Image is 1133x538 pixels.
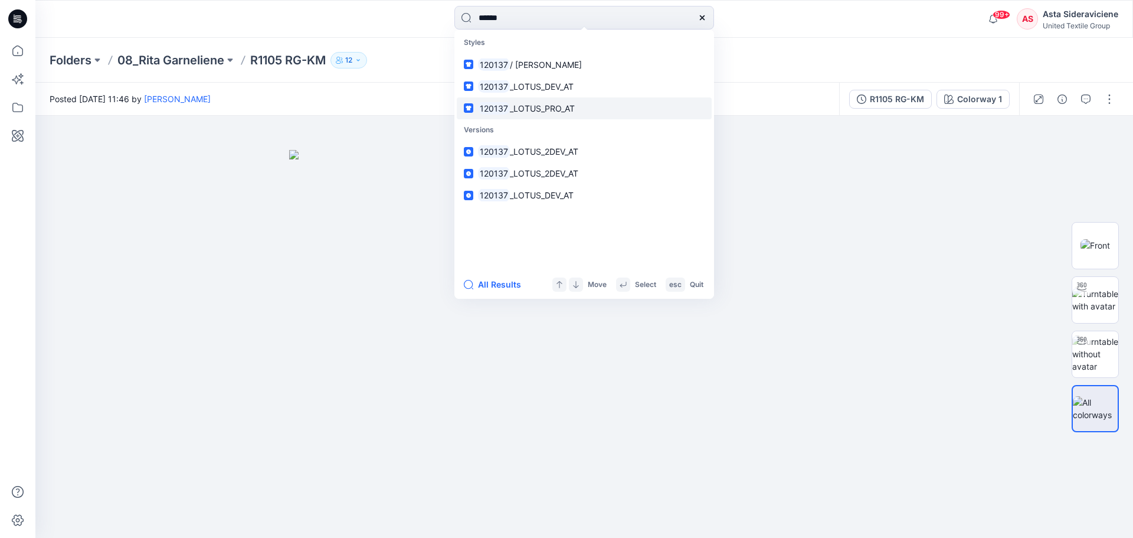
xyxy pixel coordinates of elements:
span: _LOTUS_DEV_AT [510,190,574,200]
span: _LOTUS_PRO_AT [510,103,575,113]
p: Styles [457,32,712,54]
span: / [PERSON_NAME] [510,60,582,70]
a: 120137/ [PERSON_NAME] [457,54,712,76]
div: Colorway 1 [957,93,1002,106]
button: Details [1053,90,1072,109]
a: Folders [50,52,91,69]
mark: 120137 [478,167,510,180]
a: [PERSON_NAME] [144,94,211,104]
p: Versions [457,119,712,141]
mark: 120137 [478,188,510,202]
p: 12 [345,54,352,67]
mark: 120137 [478,102,510,115]
a: 120137_LOTUS_DEV_AT [457,76,712,97]
p: Move [588,279,607,291]
img: Turntable without avatar [1072,335,1118,373]
button: 12 [330,52,367,69]
span: 99+ [993,10,1010,19]
img: Turntable with avatar [1072,288,1118,312]
div: R1105 RG-KM [870,93,924,106]
div: Asta Sideraviciene [1043,7,1118,21]
p: Quit [690,279,703,291]
a: 08_Rita Garneliene [117,52,224,69]
button: All Results [464,278,529,292]
div: AS [1017,8,1038,30]
a: 120137_LOTUS_PRO_AT [457,97,712,119]
mark: 120137 [478,58,510,71]
button: R1105 RG-KM [849,90,932,109]
span: _LOTUS_2DEV_AT [510,146,578,156]
span: _LOTUS_DEV_AT [510,81,574,92]
img: All colorways [1073,396,1118,421]
a: 120137_LOTUS_DEV_AT [457,184,712,206]
p: esc [669,279,682,291]
span: Posted [DATE] 11:46 by [50,93,211,105]
div: United Textile Group [1043,21,1118,30]
a: 120137_LOTUS_2DEV_AT [457,162,712,184]
mark: 120137 [478,145,510,158]
mark: 120137 [478,80,510,93]
p: Select [635,279,656,291]
a: 120137_LOTUS_2DEV_AT [457,141,712,162]
span: _LOTUS_2DEV_AT [510,168,578,178]
p: R1105 RG-KM [250,52,326,69]
img: Front [1080,239,1110,252]
button: Colorway 1 [936,90,1010,109]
